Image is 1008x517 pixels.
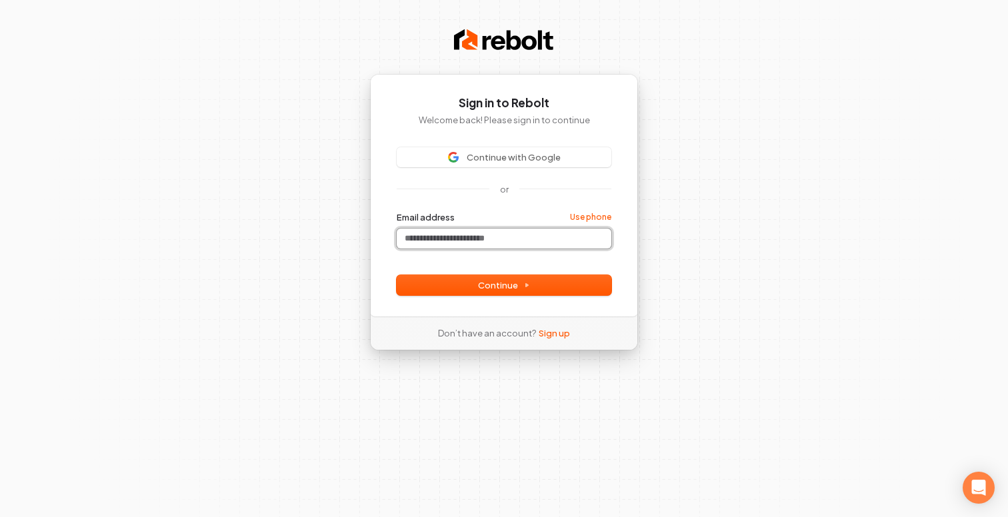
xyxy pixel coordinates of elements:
[438,327,536,339] span: Don’t have an account?
[478,279,530,291] span: Continue
[397,211,455,223] label: Email address
[397,95,611,111] h1: Sign in to Rebolt
[963,472,995,504] div: Open Intercom Messenger
[570,212,611,223] a: Use phone
[397,275,611,295] button: Continue
[539,327,570,339] a: Sign up
[397,147,611,167] button: Sign in with GoogleContinue with Google
[448,152,459,163] img: Sign in with Google
[500,183,509,195] p: or
[467,151,561,163] span: Continue with Google
[397,114,611,126] p: Welcome back! Please sign in to continue
[454,27,554,53] img: Rebolt Logo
